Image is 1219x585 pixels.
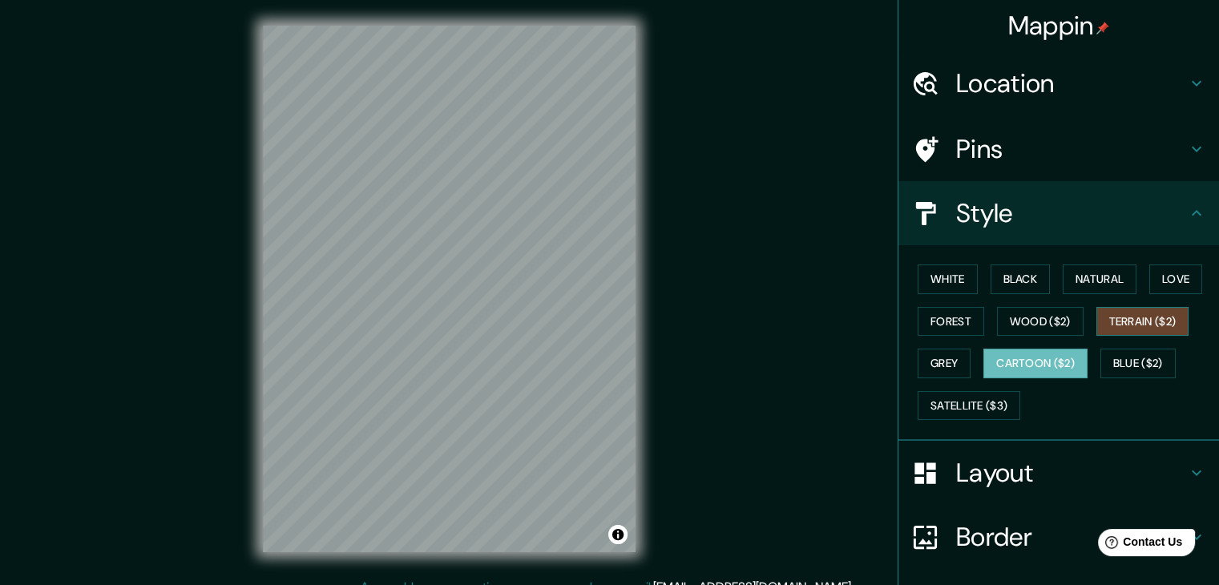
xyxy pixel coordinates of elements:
[1008,10,1110,42] h4: Mappin
[918,264,978,294] button: White
[956,67,1187,99] h4: Location
[1096,22,1109,34] img: pin-icon.png
[1100,349,1176,378] button: Blue ($2)
[918,391,1020,421] button: Satellite ($3)
[991,264,1051,294] button: Black
[898,181,1219,245] div: Style
[983,349,1088,378] button: Cartoon ($2)
[898,441,1219,505] div: Layout
[918,349,971,378] button: Grey
[1063,264,1136,294] button: Natural
[956,457,1187,489] h4: Layout
[898,51,1219,115] div: Location
[918,307,984,337] button: Forest
[1076,522,1201,567] iframe: Help widget launcher
[956,133,1187,165] h4: Pins
[1149,264,1202,294] button: Love
[997,307,1084,337] button: Wood ($2)
[956,197,1187,229] h4: Style
[898,505,1219,569] div: Border
[956,521,1187,553] h4: Border
[263,26,636,552] canvas: Map
[898,117,1219,181] div: Pins
[1096,307,1189,337] button: Terrain ($2)
[608,525,628,544] button: Toggle attribution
